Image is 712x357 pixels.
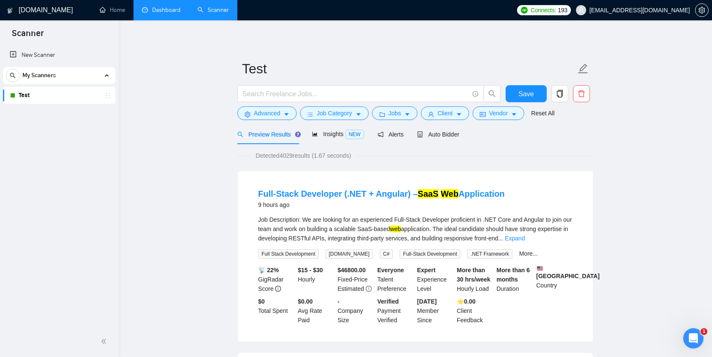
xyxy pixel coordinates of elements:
[312,131,364,137] span: Insights
[473,91,478,97] span: info-circle
[375,265,415,293] div: Talent Preference
[242,58,576,79] input: Scanner name...
[683,328,704,349] iframe: Intercom live chat
[284,111,289,117] span: caret-down
[298,267,323,273] b: $15 - $30
[417,298,437,305] b: [DATE]
[296,297,336,325] div: Avg Rate Paid
[345,130,364,139] span: NEW
[389,109,401,118] span: Jobs
[242,89,469,99] input: Search Freelance Jobs...
[511,111,517,117] span: caret-down
[237,131,298,138] span: Preview Results
[3,47,115,64] li: New Scanner
[22,67,56,84] span: My Scanners
[197,6,229,14] a: searchScanner
[467,249,512,259] span: .NET Framework
[379,111,385,117] span: folder
[473,106,524,120] button: idcardVendorcaret-down
[489,109,508,118] span: Vendor
[258,200,505,210] div: 9 hours ago
[521,7,528,14] img: upwork-logo.png
[484,85,501,102] button: search
[101,337,109,346] span: double-left
[417,267,436,273] b: Expert
[256,265,296,293] div: GigRadar Score
[455,297,495,325] div: Client Feedback
[573,85,590,102] button: delete
[506,85,547,102] button: Save
[455,265,495,293] div: Hourly Load
[505,235,525,242] a: Expand
[531,109,554,118] a: Reset All
[5,27,50,45] span: Scanner
[237,106,297,120] button: settingAdvancedcaret-down
[336,297,376,325] div: Company Size
[441,189,459,198] mark: Web
[356,111,362,117] span: caret-down
[701,328,707,335] span: 1
[254,109,280,118] span: Advanced
[378,131,384,137] span: notification
[497,267,530,283] b: More than 6 months
[695,7,708,14] span: setting
[418,189,439,198] mark: SaaS
[417,131,423,137] span: robot
[417,131,459,138] span: Auto Bidder
[6,69,19,82] button: search
[519,250,538,257] a: More...
[551,85,568,102] button: copy
[245,111,250,117] span: setting
[10,47,108,64] a: New Scanner
[307,111,313,117] span: bars
[421,106,469,120] button: userClientcaret-down
[258,249,319,259] span: Full Stack Development
[258,267,279,273] b: 📡 22%
[258,189,505,198] a: Full-Stack Developer (.NET + Angular) –SaaS WebApplication
[498,235,503,242] span: ...
[325,249,373,259] span: [DOMAIN_NAME]
[480,111,486,117] span: idcard
[142,6,181,14] a: dashboardDashboard
[484,90,500,98] span: search
[578,63,589,74] span: edit
[578,7,584,13] span: user
[400,249,460,259] span: Full-Stack Development
[415,265,455,293] div: Experience Level
[375,297,415,325] div: Payment Verified
[100,6,125,14] a: homeHome
[3,67,115,104] li: My Scanners
[573,90,590,98] span: delete
[258,215,573,243] div: Job Description: We are looking for an experienced Full-Stack Developer proficient in .NET Core a...
[558,6,567,15] span: 193
[338,298,340,305] b: -
[250,151,357,160] span: Detected 4029 results (1.67 seconds)
[19,87,99,104] a: Test
[457,267,490,283] b: More than 30 hrs/week
[456,111,462,117] span: caret-down
[378,131,404,138] span: Alerts
[377,298,399,305] b: Verified
[294,131,302,138] div: Tooltip anchor
[415,297,455,325] div: Member Since
[390,226,401,232] mark: web
[457,298,476,305] b: ⭐️ 0.00
[366,286,372,292] span: exclamation-circle
[237,131,243,137] span: search
[300,106,368,120] button: barsJob Categorycaret-down
[258,298,265,305] b: $ 0
[372,106,418,120] button: folderJobscaret-down
[275,286,281,292] span: info-circle
[317,109,352,118] span: Job Category
[298,298,313,305] b: $0.00
[552,90,568,98] span: copy
[437,109,453,118] span: Client
[296,265,336,293] div: Hourly
[256,297,296,325] div: Total Spent
[404,111,410,117] span: caret-down
[518,89,534,99] span: Save
[536,265,600,279] b: [GEOGRAPHIC_DATA]
[338,267,366,273] b: $ 46800.00
[695,7,709,14] a: setting
[312,131,318,137] span: area-chart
